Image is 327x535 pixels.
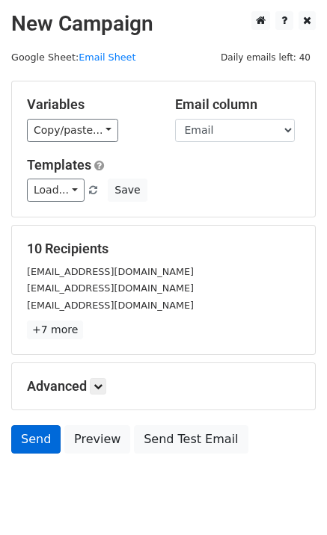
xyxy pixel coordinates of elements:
[134,425,248,454] a: Send Test Email
[11,425,61,454] a: Send
[108,179,147,202] button: Save
[64,425,130,454] a: Preview
[216,49,316,66] span: Daily emails left: 40
[27,119,118,142] a: Copy/paste...
[27,96,153,113] h5: Variables
[27,266,194,277] small: [EMAIL_ADDRESS][DOMAIN_NAME]
[175,96,301,113] h5: Email column
[27,179,85,202] a: Load...
[27,157,91,173] a: Templates
[252,463,327,535] iframe: Chat Widget
[27,378,300,395] h5: Advanced
[27,282,194,294] small: [EMAIL_ADDRESS][DOMAIN_NAME]
[27,300,194,311] small: [EMAIL_ADDRESS][DOMAIN_NAME]
[11,11,316,37] h2: New Campaign
[216,52,316,63] a: Daily emails left: 40
[27,241,300,257] h5: 10 Recipients
[79,52,135,63] a: Email Sheet
[27,321,83,339] a: +7 more
[11,52,135,63] small: Google Sheet:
